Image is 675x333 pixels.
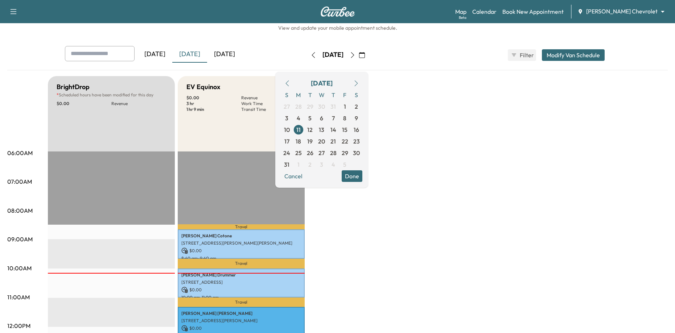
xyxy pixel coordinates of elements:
[296,137,301,146] span: 18
[178,224,305,229] p: Travel
[281,89,293,101] span: S
[57,101,111,107] p: $ 0.00
[318,149,325,157] span: 27
[330,102,336,111] span: 31
[207,46,242,63] div: [DATE]
[320,160,323,169] span: 3
[178,259,305,269] p: Travel
[355,102,358,111] span: 2
[455,7,466,16] a: MapBeta
[307,125,313,134] span: 12
[7,149,33,157] p: 06:00AM
[343,114,346,122] span: 8
[353,137,360,146] span: 23
[284,137,289,146] span: 17
[320,114,323,122] span: 6
[322,50,343,59] div: [DATE]
[281,170,306,182] button: Cancel
[284,160,289,169] span: 31
[295,102,302,111] span: 28
[502,7,564,16] a: Book New Appointment
[241,107,296,112] p: Transit Time
[339,89,351,101] span: F
[343,160,346,169] span: 5
[353,149,360,157] span: 30
[328,89,339,101] span: T
[7,321,30,330] p: 12:00PM
[178,297,305,307] p: Travel
[318,102,325,111] span: 30
[181,295,301,300] p: 10:00 am - 11:00 am
[57,92,166,98] p: Scheduled hours have been modified for this day
[296,125,301,134] span: 11
[241,101,296,107] p: Work Time
[520,51,533,59] span: Filter
[7,293,30,301] p: 11:00AM
[295,149,302,157] span: 25
[181,233,301,239] p: [PERSON_NAME] Cotone
[354,125,359,134] span: 16
[332,160,335,169] span: 4
[137,46,172,63] div: [DATE]
[472,7,497,16] a: Calendar
[181,255,301,261] p: 8:40 am - 9:40 am
[332,114,335,122] span: 7
[307,149,313,157] span: 26
[7,177,32,186] p: 07:00AM
[586,7,658,16] span: [PERSON_NAME] Chevrolet
[186,95,241,101] p: $ 0.00
[7,24,668,32] h6: View and update your mobile appointment schedule.
[285,114,288,122] span: 3
[330,137,336,146] span: 21
[542,49,605,61] button: Modify Van Schedule
[172,46,207,63] div: [DATE]
[181,311,301,316] p: [PERSON_NAME] [PERSON_NAME]
[330,149,337,157] span: 28
[241,95,296,101] p: Revenue
[181,279,301,285] p: [STREET_ADDRESS]
[7,206,33,215] p: 08:00AM
[7,235,33,243] p: 09:00AM
[355,114,358,122] span: 9
[311,78,333,88] div: [DATE]
[304,89,316,101] span: T
[307,137,313,146] span: 19
[308,160,312,169] span: 2
[284,125,290,134] span: 10
[318,137,325,146] span: 20
[330,125,336,134] span: 14
[344,102,346,111] span: 1
[181,272,301,278] p: [PERSON_NAME] Drummer
[508,49,536,61] button: Filter
[342,137,348,146] span: 22
[297,114,300,122] span: 4
[316,89,328,101] span: W
[297,160,300,169] span: 1
[186,101,241,107] p: 3 hr
[181,318,301,324] p: [STREET_ADDRESS][PERSON_NAME]
[186,107,241,112] p: 1 hr 9 min
[342,149,348,157] span: 29
[181,247,301,254] p: $ 0.00
[351,89,362,101] span: S
[111,101,166,107] p: Revenue
[57,82,90,92] h5: BrightDrop
[459,15,466,20] div: Beta
[319,125,324,134] span: 13
[342,170,362,182] button: Done
[181,325,301,332] p: $ 0.00
[284,102,290,111] span: 27
[181,287,301,293] p: $ 0.00
[186,82,220,92] h5: EV Equinox
[283,149,290,157] span: 24
[320,7,355,17] img: Curbee Logo
[342,125,347,134] span: 15
[308,114,312,122] span: 5
[7,264,32,272] p: 10:00AM
[181,240,301,246] p: [STREET_ADDRESS][PERSON_NAME][PERSON_NAME]
[307,102,313,111] span: 29
[293,89,304,101] span: M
